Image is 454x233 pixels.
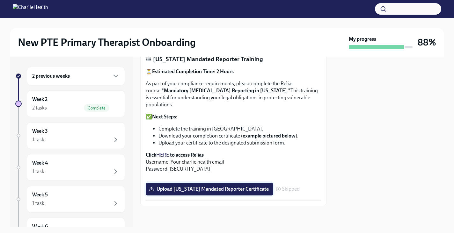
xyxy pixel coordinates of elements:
[32,223,48,230] h6: Week 6
[13,4,48,14] img: CharlieHealth
[32,159,48,166] h6: Week 4
[146,152,156,158] strong: Click
[152,114,178,120] strong: Next Steps:
[15,154,125,181] a: Week 41 task
[243,133,296,139] strong: example pictured below
[32,128,48,135] h6: Week 3
[32,104,47,111] div: 2 tasks
[32,191,48,198] h6: Week 5
[156,152,169,158] a: HERE
[15,186,125,213] a: Week 51 task
[170,152,204,158] strong: to access Relias
[150,186,269,192] span: Upload [US_STATE] Mandated Reporter Certificate
[349,36,376,43] strong: My progress
[15,90,125,117] a: Week 22 tasksComplete
[146,55,321,63] p: 🏛 [US_STATE] Mandated Reporter Training
[32,73,70,80] h6: 2 previous weeks
[32,200,44,207] div: 1 task
[146,68,321,75] p: ⏳
[146,183,273,195] label: Upload [US_STATE] Mandated Reporter Certificate
[158,139,321,146] li: Upload your certificate to the designated submission form.
[282,187,300,192] span: Skipped
[146,80,321,108] p: As part of your compliance requirements, please complete the Relias course: This training is esse...
[15,122,125,149] a: Week 31 task
[84,106,109,110] span: Complete
[152,68,234,74] strong: Estimated Completion Time: 2 Hours
[32,136,44,143] div: 1 task
[18,36,196,49] h2: New PTE Primary Therapist Onboarding
[146,113,321,120] p: ✅
[158,125,321,132] li: Complete the training in [GEOGRAPHIC_DATA].
[32,168,44,175] div: 1 task
[418,37,436,48] h3: 88%
[146,152,321,173] p: Username: Your charlie health email Password: [SECURITY_DATA]
[162,88,290,94] strong: "Mandatory [MEDICAL_DATA] Reporting in [US_STATE]."
[27,67,125,85] div: 2 previous weeks
[158,132,321,139] li: Download your completion certificate ( ).
[32,96,48,103] h6: Week 2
